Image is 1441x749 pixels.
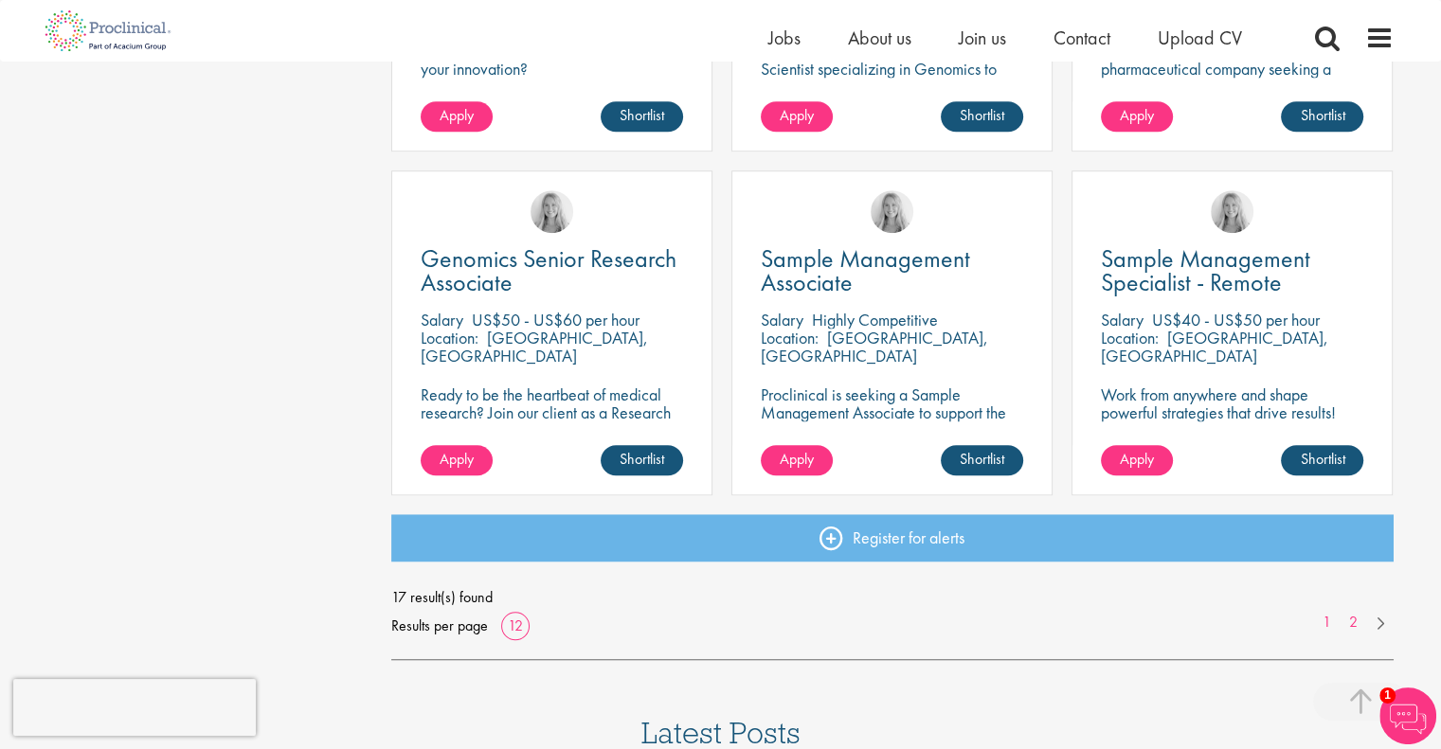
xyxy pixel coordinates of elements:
[391,514,1394,562] a: Register for alerts
[761,327,988,366] p: [GEOGRAPHIC_DATA], [GEOGRAPHIC_DATA]
[848,26,911,50] a: About us
[1281,101,1363,132] a: Shortlist
[1120,449,1154,469] span: Apply
[780,449,814,469] span: Apply
[421,445,493,475] a: Apply
[601,101,683,132] a: Shortlist
[1120,105,1154,125] span: Apply
[871,190,913,233] img: Shannon Briggs
[440,449,474,469] span: Apply
[1379,687,1436,744] img: Chatbot
[1101,385,1363,457] p: Work from anywhere and shape powerful strategies that drive results! Enjoy the freedom of remote ...
[812,309,938,330] p: Highly Competitive
[1101,445,1173,475] a: Apply
[1211,190,1253,233] img: Shannon Briggs
[421,247,683,294] a: Genomics Senior Research Associate
[472,309,639,330] p: US$50 - US$60 per hour
[1101,101,1173,132] a: Apply
[768,26,801,50] a: Jobs
[1158,26,1242,50] a: Upload CV
[941,445,1023,475] a: Shortlist
[1281,445,1363,475] a: Shortlist
[959,26,1006,50] a: Join us
[421,101,493,132] a: Apply
[391,612,488,640] span: Results per page
[941,101,1023,132] a: Shortlist
[761,327,819,348] span: Location:
[1101,327,1159,348] span: Location:
[440,105,474,125] span: Apply
[761,101,833,132] a: Apply
[391,583,1394,612] span: 17 result(s) found
[13,679,256,736] iframe: reCAPTCHA
[421,385,683,457] p: Ready to be the heartbeat of medical research? Join our client as a Research Associate and assist...
[1101,309,1144,330] span: Salary
[780,105,814,125] span: Apply
[761,309,803,330] span: Salary
[761,445,833,475] a: Apply
[1101,327,1328,366] p: [GEOGRAPHIC_DATA], [GEOGRAPHIC_DATA]
[761,242,970,298] span: Sample Management Associate
[1340,612,1367,633] a: 2
[531,190,573,233] img: Shannon Briggs
[1054,26,1110,50] a: Contact
[421,327,648,366] p: [GEOGRAPHIC_DATA], [GEOGRAPHIC_DATA]
[501,615,530,635] a: 12
[1101,242,1310,298] span: Sample Management Specialist - Remote
[421,309,463,330] span: Salary
[1379,687,1396,704] span: 1
[1152,309,1320,330] p: US$40 - US$50 per hour
[1313,612,1341,633] a: 1
[421,327,478,348] span: Location:
[421,242,676,298] span: Genomics Senior Research Associate
[761,247,1023,294] a: Sample Management Associate
[761,385,1023,475] p: Proclinical is seeking a Sample Management Associate to support the efficient handling, organizat...
[1101,247,1363,294] a: Sample Management Specialist - Remote
[601,445,683,475] a: Shortlist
